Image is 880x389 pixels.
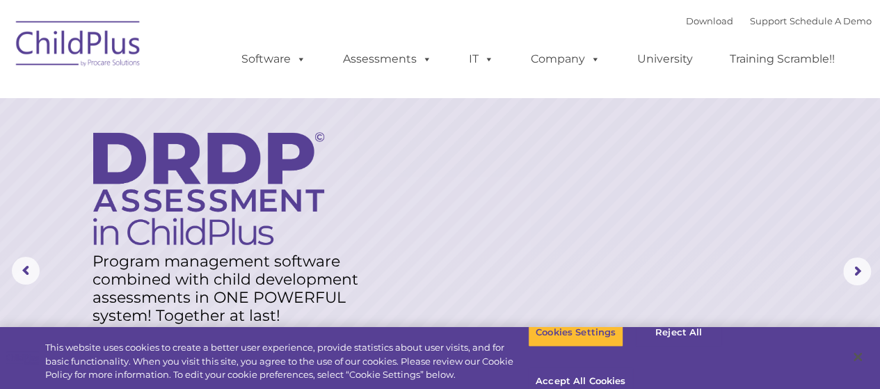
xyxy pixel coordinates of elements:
a: Schedule A Demo [790,15,872,26]
img: DRDP Assessment in ChildPlus [93,132,324,245]
a: Download [686,15,733,26]
img: ChildPlus by Procare Solutions [9,11,148,81]
a: Company [517,45,614,73]
span: Last name [193,92,236,102]
button: Cookies Settings [528,318,623,347]
button: Reject All [635,318,722,347]
span: Phone number [193,149,253,159]
a: Software [227,45,320,73]
div: This website uses cookies to create a better user experience, provide statistics about user visit... [45,341,528,382]
font: | [686,15,872,26]
a: Training Scramble!! [716,45,849,73]
a: IT [455,45,508,73]
a: Assessments [329,45,446,73]
a: University [623,45,707,73]
button: Close [842,342,873,372]
a: Support [750,15,787,26]
rs-layer: Program management software combined with child development assessments in ONE POWERFUL system! T... [93,253,374,325]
